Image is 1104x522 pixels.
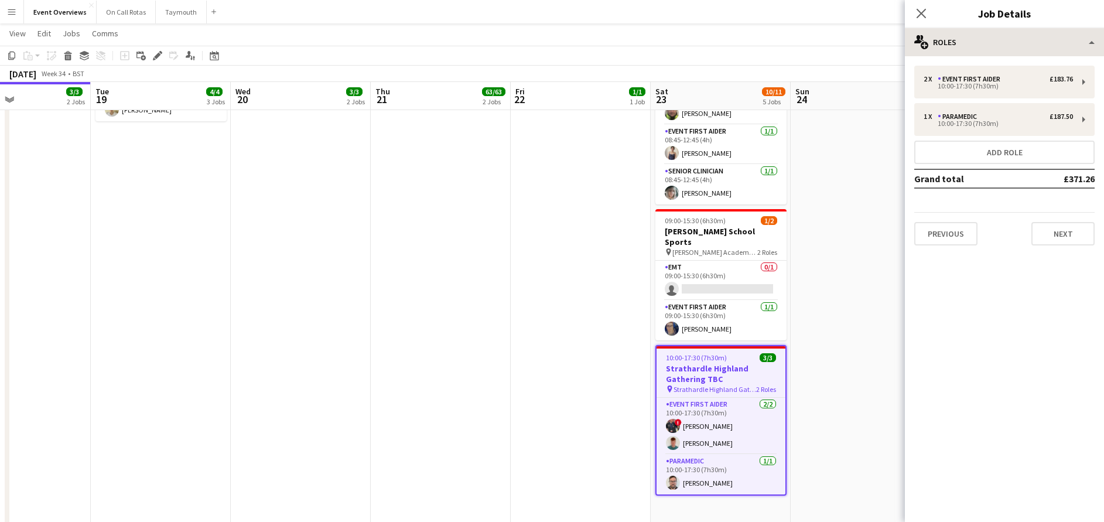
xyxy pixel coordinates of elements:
span: 63/63 [482,87,505,96]
app-job-card: 10:00-17:30 (7h30m)3/3Strathardle Highland Gathering TBC Strathardle Highland Gathering2 RolesEve... [655,345,787,496]
span: 4/4 [206,87,223,96]
app-card-role: Event First Aider1/108:45-12:45 (4h)[PERSON_NAME] [655,125,787,165]
span: 10:00-17:30 (7h30m) [666,353,727,362]
div: [DATE] [9,68,36,80]
span: 20 [234,93,251,106]
a: Comms [87,26,123,41]
span: Comms [92,28,118,39]
button: On Call Rotas [97,1,156,23]
span: 10/11 [762,87,785,96]
div: 1 Job [630,97,645,106]
span: 09:00-15:30 (6h30m) [665,216,726,225]
h3: Strathardle Highland Gathering TBC [657,363,785,384]
div: 3 Jobs [207,97,225,106]
app-card-role: Event First Aider1/109:00-15:30 (6h30m)[PERSON_NAME] [655,301,787,340]
div: Event First Aider [938,75,1005,83]
span: 3/3 [66,87,83,96]
span: 19 [94,93,109,106]
span: 21 [374,93,390,106]
div: 2 Jobs [483,97,505,106]
span: Fri [515,86,525,97]
h3: [PERSON_NAME] School Sports [655,226,787,247]
span: 24 [794,93,809,106]
div: 10:00-17:30 (7h30m) [924,121,1073,127]
app-job-card: 08:45-12:45 (4h)3/3ESMS - Inverleith Inverleith Playing Fields3 RolesEMT1/108:45-12:45 (4h)[PERSO... [655,44,787,204]
span: 2 Roles [757,248,777,257]
span: Sat [655,86,668,97]
div: £187.50 [1050,112,1073,121]
span: 2 Roles [756,385,776,394]
span: 1/1 [629,87,645,96]
span: Sun [795,86,809,97]
span: Tue [95,86,109,97]
button: Add role [914,141,1095,164]
span: Week 34 [39,69,68,78]
span: Wed [235,86,251,97]
span: Jobs [63,28,80,39]
span: 22 [514,93,525,106]
div: BST [73,69,84,78]
app-card-role: Paramedic1/110:00-17:30 (7h30m)[PERSON_NAME] [657,455,785,494]
span: 23 [654,93,668,106]
app-job-card: 09:00-15:30 (6h30m)1/2[PERSON_NAME] School Sports [PERSON_NAME] Academy Playing Fields2 RolesEMT0... [655,209,787,340]
span: 3/3 [760,353,776,362]
td: £371.26 [1025,169,1095,188]
button: Previous [914,222,977,245]
span: ! [675,419,682,426]
button: Next [1031,222,1095,245]
button: Event Overviews [24,1,97,23]
span: 3/3 [346,87,363,96]
span: Thu [375,86,390,97]
div: 2 x [924,75,938,83]
a: View [5,26,30,41]
div: Roles [905,28,1104,56]
div: 2 Jobs [67,97,85,106]
span: 1/2 [761,216,777,225]
div: Paramedic [938,112,982,121]
app-card-role: Senior Clinician1/108:45-12:45 (4h)[PERSON_NAME] [655,165,787,204]
div: 10:00-17:30 (7h30m) [924,83,1073,89]
h3: Job Details [905,6,1104,21]
div: 1 x [924,112,938,121]
div: £183.76 [1050,75,1073,83]
app-card-role: EMT0/109:00-15:30 (6h30m) [655,261,787,301]
td: Grand total [914,169,1025,188]
a: Edit [33,26,56,41]
span: View [9,28,26,39]
div: 2 Jobs [347,97,365,106]
app-card-role: Event First Aider2/210:00-17:30 (7h30m)![PERSON_NAME][PERSON_NAME] [657,398,785,455]
button: Taymouth [156,1,207,23]
div: 5 Jobs [763,97,785,106]
span: Edit [37,28,51,39]
span: [PERSON_NAME] Academy Playing Fields [672,248,757,257]
span: Strathardle Highland Gathering [674,385,756,394]
a: Jobs [58,26,85,41]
